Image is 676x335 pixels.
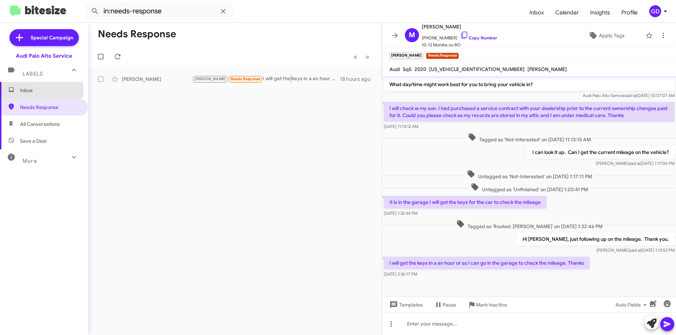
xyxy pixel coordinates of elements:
span: 10-12 Months no RO [422,41,497,49]
span: [PERSON_NAME] [527,66,567,72]
span: Special Campaign [31,34,73,41]
span: Apply Tags [599,29,625,42]
button: Apply Tags [570,29,642,42]
button: Pause [428,298,462,311]
span: [DATE] 1:32:44 PM [384,211,418,216]
span: Needs Response [231,77,261,81]
span: Inbox [20,87,80,94]
a: Calendar [550,2,584,23]
span: Labels [23,71,43,77]
span: Untagged as 'Not-Interested' on [DATE] 1:17:11 PM [464,170,595,180]
span: [US_VEHICLE_IDENTIFICATION_NUMBER] [429,66,525,72]
p: It is in the garage I will get the keys for the car to check the mileage [384,196,546,208]
span: M [409,30,415,41]
span: said at [628,161,641,166]
a: Inbox [524,2,550,23]
span: Sq5 [403,66,412,72]
input: Search [85,3,233,20]
div: Audi Palo Alto Service [16,52,72,59]
span: Tagged as 'Routed: [PERSON_NAME]' on [DATE] 1:32:46 PM [453,220,605,230]
span: Templates [388,298,423,311]
span: Needs Response [20,104,80,111]
span: Mark Inactive [476,298,507,311]
span: Pause [443,298,456,311]
span: More [23,158,37,164]
span: said at [625,93,637,98]
span: » [365,52,369,61]
p: I will check w my son. I had purchased a service contract with your dealership prior to the curre... [384,102,675,122]
span: « [353,52,357,61]
span: said at [629,247,641,253]
div: [PERSON_NAME] [122,76,192,83]
small: Needs Response [426,53,458,59]
button: Auto Fields [610,298,655,311]
p: I can look it up. Can I get the current mileage on the vehicle? [527,146,675,159]
small: [PERSON_NAME] [389,53,423,59]
div: I will get the keys in a an hour or so I can go in the garage to check the mileage. Thanks [192,75,340,83]
span: [DATE] 2:36:17 PM [384,271,417,277]
span: [PERSON_NAME] [DATE] 1:17:06 PM [596,161,675,166]
p: I will get the keys in a an hour or so I can go in the garage to check the mileage. Thanks [384,257,590,269]
span: Audi Palo Alto Service [DATE] 10:07:07 AM [583,93,675,98]
div: 18 hours ago [340,76,376,83]
nav: Page navigation example [350,50,374,64]
button: Mark Inactive [462,298,513,311]
span: [PERSON_NAME] [422,22,497,31]
div: GD [649,5,661,17]
button: Previous [349,50,362,64]
span: [DATE] 11:13:12 AM [384,124,418,129]
p: Hi [PERSON_NAME], just following up on the mileage. Thank you. [517,233,675,245]
span: Tagged as 'Not-Interested' on [DATE] 11:13:15 AM [465,133,594,143]
a: Profile [616,2,643,23]
button: GD [643,5,668,17]
a: Insights [584,2,616,23]
span: All Conversations [20,121,60,128]
span: Audi [389,66,400,72]
span: [PERSON_NAME] [DATE] 1:13:52 PM [596,247,675,253]
span: Auto Fields [615,298,649,311]
button: Templates [382,298,428,311]
span: [PERSON_NAME] [195,77,226,81]
a: Special Campaign [10,29,79,46]
span: Save a Deal [20,137,46,144]
h1: Needs Response [98,28,176,40]
span: [PHONE_NUMBER] [422,31,497,41]
span: Untagged as 'Unfinished' on [DATE] 1:20:41 PM [468,183,591,193]
span: 2020 [414,66,426,72]
button: Next [361,50,374,64]
a: Copy Number [460,35,497,40]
